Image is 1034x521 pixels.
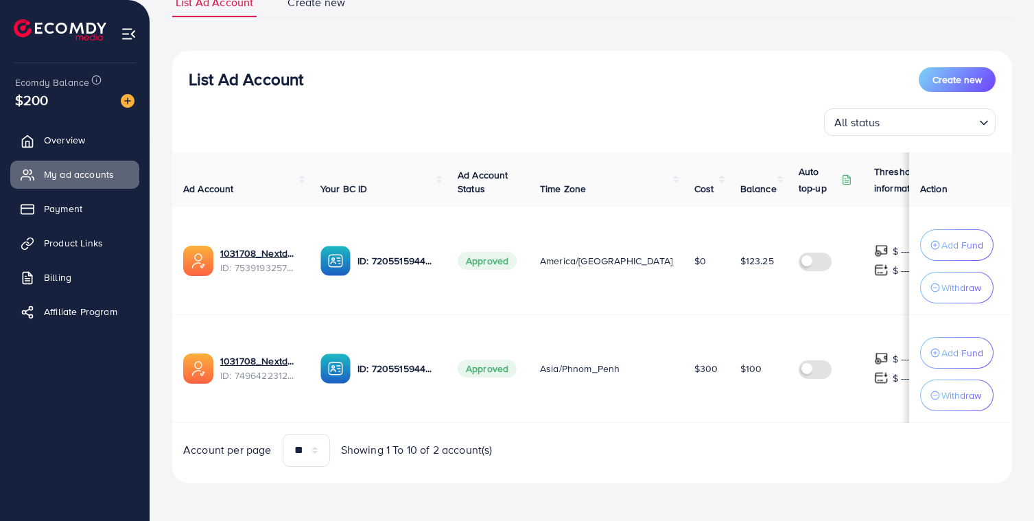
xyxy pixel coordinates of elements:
span: Showing 1 To 10 of 2 account(s) [341,442,493,458]
span: Approved [458,252,517,270]
span: $300 [694,362,718,375]
button: Withdraw [920,272,994,303]
span: $123.25 [740,254,774,268]
span: $200 [15,90,49,110]
span: Asia/Phnom_Penh [540,362,620,375]
span: $0 [694,254,706,268]
span: Ecomdy Balance [15,76,89,89]
p: Add Fund [941,237,983,253]
img: top-up amount [874,351,889,366]
span: $100 [740,362,762,375]
a: Billing [10,264,139,291]
span: Product Links [44,236,103,250]
img: logo [14,19,106,40]
p: ID: 7205515944947466242 [357,360,436,377]
p: $ --- [893,262,910,279]
div: <span class='underline'>1031708_Nextday</span></br>7496422312066220048 [220,354,298,382]
img: menu [121,26,137,42]
button: Create new [919,67,996,92]
p: Add Fund [941,345,983,361]
img: ic-ads-acc.e4c84228.svg [183,246,213,276]
p: $ --- [893,351,910,367]
p: $ --- [893,243,910,259]
p: $ --- [893,370,910,386]
a: 1031708_Nextday_TTS [220,246,298,260]
p: Auto top-up [799,163,838,196]
a: 1031708_Nextday [220,354,298,368]
img: top-up amount [874,263,889,277]
span: Balance [740,182,777,196]
button: Add Fund [920,337,994,369]
span: Cost [694,182,714,196]
div: Search for option [824,108,996,136]
p: Threshold information [874,163,941,196]
span: Time Zone [540,182,586,196]
span: My ad accounts [44,167,114,181]
img: ic-ads-acc.e4c84228.svg [183,354,213,384]
span: Create new [932,73,982,86]
button: Add Fund [920,229,994,261]
p: ID: 7205515944947466242 [357,253,436,269]
img: ic-ba-acc.ded83a64.svg [320,354,351,384]
img: top-up amount [874,371,889,385]
img: top-up amount [874,244,889,258]
span: Ad Account Status [458,168,508,196]
button: Withdraw [920,380,994,411]
span: Action [920,182,948,196]
p: Withdraw [941,279,981,296]
a: My ad accounts [10,161,139,188]
span: Overview [44,133,85,147]
img: image [121,94,134,108]
span: Approved [458,360,517,378]
iframe: Chat [976,459,1024,511]
span: Billing [44,270,71,284]
div: <span class='underline'>1031708_Nextday_TTS</span></br>7539193257029550098 [220,246,298,275]
span: Affiliate Program [44,305,117,319]
h3: List Ad Account [189,69,303,89]
img: ic-ba-acc.ded83a64.svg [320,246,351,276]
span: Payment [44,202,82,216]
span: ID: 7539193257029550098 [220,261,298,275]
span: All status [832,113,883,132]
a: Payment [10,195,139,222]
span: Ad Account [183,182,234,196]
a: Product Links [10,229,139,257]
span: Your BC ID [320,182,368,196]
a: Overview [10,126,139,154]
a: Affiliate Program [10,298,139,325]
span: Account per page [183,442,272,458]
span: America/[GEOGRAPHIC_DATA] [540,254,672,268]
input: Search for option [884,110,974,132]
span: ID: 7496422312066220048 [220,369,298,382]
p: Withdraw [941,387,981,404]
